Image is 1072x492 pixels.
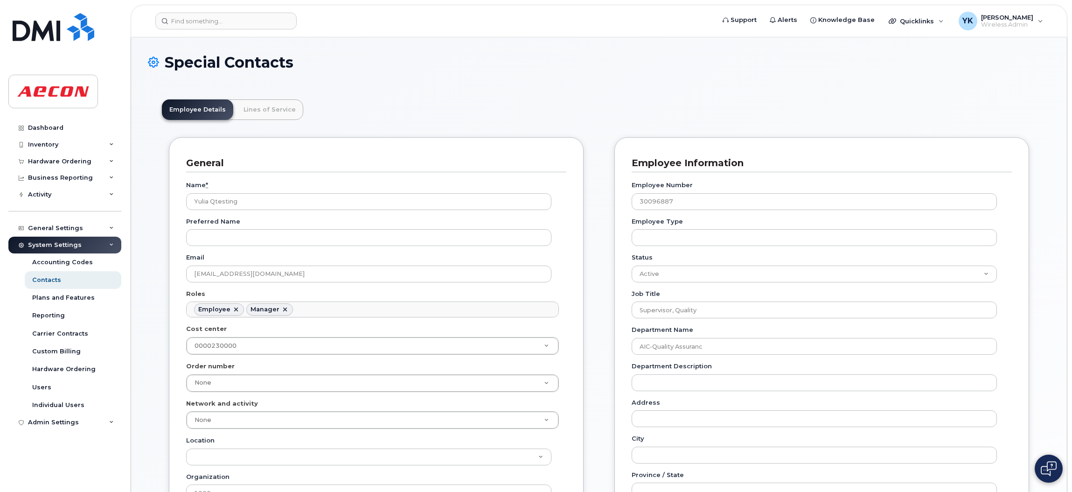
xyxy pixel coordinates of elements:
label: Employee Type [632,217,683,226]
label: Employee Number [632,181,693,190]
h1: Special Contacts [148,54,1050,70]
label: Preferred Name [186,217,240,226]
a: None [187,375,558,392]
label: Status [632,253,653,262]
img: Open chat [1041,461,1057,476]
a: None [187,412,558,429]
div: Manager [251,306,279,313]
abbr: required [206,181,208,189]
a: 0000230000 [187,337,558,354]
label: Department Description [632,362,712,371]
label: Province / State [632,471,684,479]
span: None [195,379,211,386]
span: None [195,416,211,423]
label: Email [186,253,204,262]
a: Employee Details [162,99,233,120]
label: Cost center [186,324,227,333]
a: Lines of Service [236,99,303,120]
h3: General [186,157,559,169]
label: Name [186,181,208,190]
label: Location [186,436,215,445]
label: Roles [186,289,205,298]
label: Department Name [632,325,693,334]
label: Network and activity [186,399,258,408]
label: Address [632,398,660,407]
label: Job Title [632,289,660,298]
label: Order number [186,362,235,371]
label: City [632,434,644,443]
span: 0000230000 [195,342,237,349]
div: Employee [198,306,230,313]
h3: Employee Information [632,157,1005,169]
label: Organization [186,472,230,481]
